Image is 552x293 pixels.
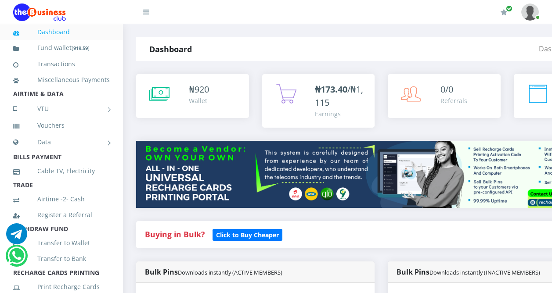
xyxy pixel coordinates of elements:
[6,230,27,244] a: Chat for support
[149,44,192,54] strong: Dashboard
[13,38,110,58] a: Fund wallet[919.59]
[13,205,110,225] a: Register a Referral
[506,5,512,12] span: Renew/Upgrade Subscription
[521,4,539,21] img: User
[216,231,279,239] b: Click to Buy Cheaper
[315,109,366,118] div: Earnings
[13,22,110,42] a: Dashboard
[189,83,209,96] div: ₦
[145,267,282,277] strong: Bulk Pins
[315,83,363,108] span: /₦1,115
[440,83,453,95] span: 0/0
[13,161,110,181] a: Cable TV, Electricity
[195,83,209,95] span: 920
[178,268,282,276] small: Downloads instantly (ACTIVE MEMBERS)
[73,45,88,51] b: 919.59
[13,131,110,153] a: Data
[13,54,110,74] a: Transactions
[315,83,347,95] b: ₦173.40
[388,74,501,118] a: 0/0 Referrals
[13,115,110,136] a: Vouchers
[189,96,209,105] div: Wallet
[13,249,110,269] a: Transfer to Bank
[440,96,467,105] div: Referrals
[501,9,507,16] i: Renew/Upgrade Subscription
[13,70,110,90] a: Miscellaneous Payments
[136,74,249,118] a: ₦920 Wallet
[72,45,90,51] small: [ ]
[13,4,66,21] img: Logo
[7,252,25,266] a: Chat for support
[213,229,282,239] a: Click to Buy Cheaper
[429,268,540,276] small: Downloads instantly (INACTIVE MEMBERS)
[145,229,205,239] strong: Buying in Bulk?
[13,233,110,253] a: Transfer to Wallet
[13,189,110,209] a: Airtime -2- Cash
[13,98,110,120] a: VTU
[262,74,375,128] a: ₦173.40/₦1,115 Earnings
[397,267,540,277] strong: Bulk Pins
